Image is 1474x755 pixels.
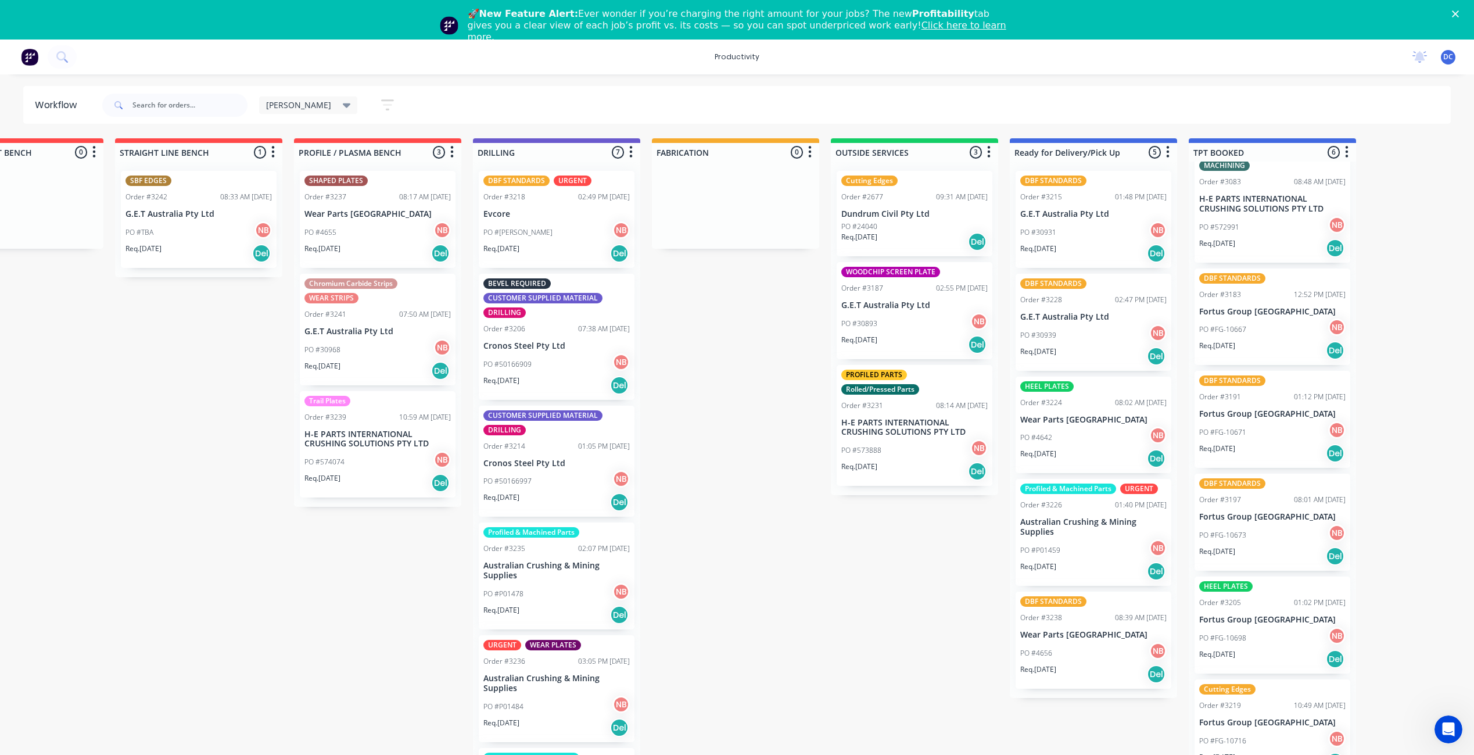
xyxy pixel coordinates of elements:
[300,171,456,268] div: SHAPED PLATESOrder #323708:17 AM [DATE]Wear Parts [GEOGRAPHIC_DATA]PO #4655NBReq.[DATE]Del
[1016,377,1171,474] div: HEEL PLATESOrder #322408:02 AM [DATE]Wear Parts [GEOGRAPHIC_DATA]PO #4642NBReq.[DATE]Del
[1199,530,1246,541] p: PO #FG-10673
[399,309,451,320] div: 07:50 AM [DATE]
[1326,239,1344,257] div: Del
[1195,156,1350,263] div: MACHININGOrder #308308:48 AM [DATE]H-E PARTS INTERNATIONAL CRUSHING SOLUTIONS PTY LTDPO #572991NB...
[304,278,397,289] div: Chromium Carbide Strips
[483,244,519,254] p: Req. [DATE]
[837,171,992,256] div: Cutting EdgesOrder #267709:31 AM [DATE]Dundrum Civil Pty LtdPO #24040Req.[DATE]Del
[578,324,630,334] div: 07:38 AM [DATE]
[1020,449,1056,459] p: Req. [DATE]
[121,171,277,268] div: SBF EDGESOrder #324208:33 AM [DATE]G.E.T Australia Pty LtdPO #TBANBReq.[DATE]Del
[483,209,630,219] p: Evcore
[970,439,988,457] div: NB
[1020,330,1056,341] p: PO #30939
[841,192,883,202] div: Order #2677
[1020,192,1062,202] div: Order #3215
[1147,562,1165,581] div: Del
[1199,392,1241,402] div: Order #3191
[483,410,602,421] div: CUSTOMER SUPPLIED MATERIAL
[1199,649,1235,660] p: Req. [DATE]
[841,221,877,232] p: PO #24040
[1020,227,1056,238] p: PO #30931
[304,192,346,202] div: Order #3237
[483,227,553,238] p: PO #[PERSON_NAME]
[304,227,336,238] p: PO #4655
[1195,371,1350,468] div: DBF STANDARDSOrder #319101:12 PM [DATE]Fortus Group [GEOGRAPHIC_DATA]PO #FG-10671NBReq.[DATE]Del
[837,262,992,359] div: WOODCHIP SCREEN PLATEOrder #318702:55 PM [DATE]G.E.T Australia Pty LtdPO #30893NBReq.[DATE]Del
[483,561,630,581] p: Australian Crushing & Mining Supplies
[970,313,988,330] div: NB
[578,543,630,554] div: 02:07 PM [DATE]
[841,267,940,277] div: WOODCHIP SCREEN PLATE
[483,605,519,616] p: Req. [DATE]
[483,702,523,712] p: PO #P01484
[254,221,272,239] div: NB
[483,441,525,452] div: Order #3214
[304,361,340,371] p: Req. [DATE]
[1294,597,1346,608] div: 01:02 PM [DATE]
[612,583,630,600] div: NB
[1115,613,1167,623] div: 08:39 AM [DATE]
[841,300,988,310] p: G.E.T Australia Pty Ltd
[1149,324,1167,342] div: NB
[1199,289,1241,300] div: Order #3183
[304,309,346,320] div: Order #3241
[483,527,579,538] div: Profiled & Machined Parts
[479,171,634,268] div: DBF STANDARDSURGENTOrder #321802:49 PM [DATE]EvcorePO #[PERSON_NAME]NBReq.[DATE]Del
[1195,474,1350,571] div: DBF STANDARDSOrder #319708:01 AM [DATE]Fortus Group [GEOGRAPHIC_DATA]PO #FG-10673NBReq.[DATE]Del
[1020,244,1056,254] p: Req. [DATE]
[1199,546,1235,557] p: Req. [DATE]
[1199,273,1265,284] div: DBF STANDARDS
[1020,398,1062,408] div: Order #3224
[479,8,579,19] b: New Feature Alert:
[1199,238,1235,249] p: Req. [DATE]
[1443,52,1453,62] span: DC
[841,384,919,395] div: Rolled/Pressed Parts
[841,283,883,294] div: Order #3187
[1328,524,1346,542] div: NB
[1199,409,1346,419] p: Fortus Group [GEOGRAPHIC_DATA]
[612,470,630,488] div: NB
[1016,171,1171,268] div: DBF STANDARDSOrder #321501:48 PM [DATE]G.E.T Australia Pty LtdPO #30931NBReq.[DATE]Del
[1115,295,1167,305] div: 02:47 PM [DATE]
[1199,443,1235,454] p: Req. [DATE]
[125,176,171,186] div: SBF EDGES
[1020,500,1062,510] div: Order #3226
[1199,597,1241,608] div: Order #3205
[125,209,272,219] p: G.E.T Australia Pty Ltd
[1020,176,1086,186] div: DBF STANDARDS
[1020,209,1167,219] p: G.E.T Australia Pty Ltd
[1199,512,1346,522] p: Fortus Group [GEOGRAPHIC_DATA]
[1149,221,1167,239] div: NB
[841,319,877,329] p: PO #30893
[1147,347,1165,366] div: Del
[1294,177,1346,187] div: 08:48 AM [DATE]
[483,293,602,303] div: CUSTOMER SUPPLIED MATERIAL
[1115,500,1167,510] div: 01:40 PM [DATE]
[304,293,358,303] div: WEAR STRIPS
[304,430,451,449] p: H-E PARTS INTERNATIONAL CRUSHING SOLUTIONS PTY LTD
[483,640,521,650] div: URGENT
[483,674,630,693] p: Australian Crushing & Mining Supplies
[1020,545,1060,556] p: PO #P01459
[612,353,630,371] div: NB
[709,48,765,66] div: productivity
[1016,274,1171,371] div: DBF STANDARDSOrder #322802:47 PM [DATE]G.E.T Australia Pty LtdPO #30939NBReq.[DATE]Del
[304,345,340,355] p: PO #30968
[841,370,907,380] div: PROFILED PARTS
[612,696,630,713] div: NB
[483,176,550,186] div: DBF STANDARDS
[1452,10,1464,17] div: Close
[1020,312,1167,322] p: G.E.T Australia Pty Ltd
[483,307,526,318] div: DRILLING
[1294,289,1346,300] div: 12:52 PM [DATE]
[1147,665,1165,684] div: Del
[483,459,630,468] p: Cronos Steel Pty Ltd
[300,391,456,498] div: Trail PlatesOrder #323910:59 AM [DATE]H-E PARTS INTERNATIONAL CRUSHING SOLUTIONS PTY LTDPO #57407...
[1020,613,1062,623] div: Order #3238
[1199,324,1246,335] p: PO #FG-10667
[431,362,450,380] div: Del
[252,244,271,263] div: Del
[1328,216,1346,234] div: NB
[433,451,451,468] div: NB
